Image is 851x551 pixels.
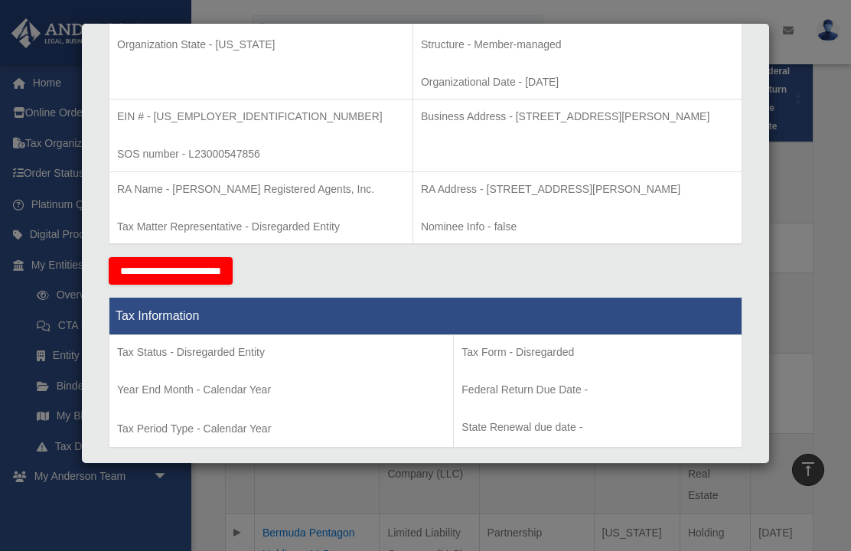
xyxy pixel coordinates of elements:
[117,380,445,399] p: Year End Month - Calendar Year
[117,107,405,126] p: EIN # - [US_EMPLOYER_IDENTIFICATION_NUMBER]
[461,418,734,437] p: State Renewal due date -
[117,343,445,362] p: Tax Status - Disregarded Entity
[117,145,405,164] p: SOS number - L23000547856
[421,217,734,236] p: Nominee Info - false
[461,380,734,399] p: Federal Return Due Date -
[461,343,734,362] p: Tax Form - Disregarded
[109,298,742,335] th: Tax Information
[421,35,734,54] p: Structure - Member-managed
[117,217,405,236] p: Tax Matter Representative - Disregarded Entity
[421,180,734,199] p: RA Address - [STREET_ADDRESS][PERSON_NAME]
[117,35,405,54] p: Organization State - [US_STATE]
[421,73,734,92] p: Organizational Date - [DATE]
[109,335,454,448] td: Tax Period Type - Calendar Year
[117,180,405,199] p: RA Name - [PERSON_NAME] Registered Agents, Inc.
[421,107,734,126] p: Business Address - [STREET_ADDRESS][PERSON_NAME]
